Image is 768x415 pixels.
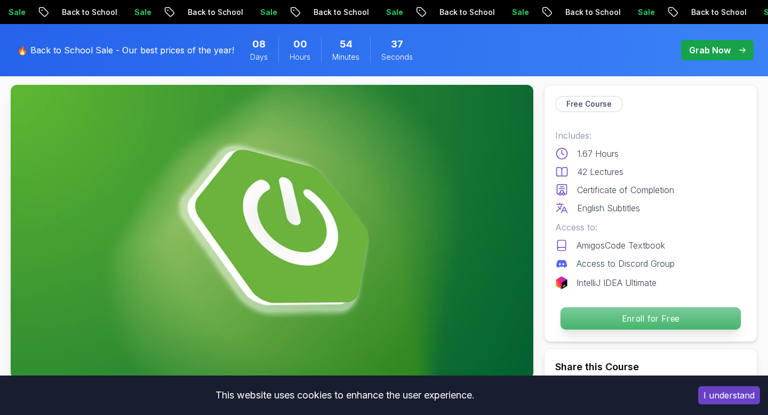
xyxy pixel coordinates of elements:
[689,44,731,57] p: Grab Now
[11,85,533,379] img: spring-boot-for-beginners_thumbnail
[545,7,617,18] p: Back to School
[561,307,741,330] p: Enroll for Free
[41,7,114,18] p: Back to School
[293,7,365,18] p: Back to School
[491,7,525,18] p: Sale
[577,183,674,196] p: Certificate of Completion
[365,7,399,18] p: Sale
[577,147,619,160] p: 1.67 Hours
[555,221,746,234] p: Access to:
[252,37,266,52] span: 8 Days
[670,7,743,18] p: Back to School
[555,276,568,289] img: jetbrains logo
[698,386,760,404] button: Accept cookies
[419,7,491,18] p: Back to School
[617,7,651,18] p: Sale
[555,360,746,374] h2: Share this Course
[577,202,640,214] p: English Subtitles
[167,7,239,18] p: Back to School
[381,52,413,62] span: Seconds
[290,52,310,62] span: Hours
[577,257,675,270] p: Access to Discord Group
[17,44,234,57] p: 🔥 Back to School Sale - Our best prices of the year!
[577,239,665,252] p: AmigosCode Textbook
[250,52,268,62] span: Days
[566,99,612,109] p: Free Course
[293,37,307,52] span: 0 Hours
[8,384,682,407] div: This website uses cookies to enhance the user experience.
[340,37,353,52] span: 54 Minutes
[391,37,403,52] span: 37 Seconds
[114,7,148,18] p: Sale
[577,276,657,289] p: IntelliJ IDEA Ultimate
[555,129,746,142] p: Includes:
[577,165,623,178] p: 42 Lectures
[332,52,359,62] span: Minutes
[560,307,741,330] button: Enroll for Free
[239,7,274,18] p: Sale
